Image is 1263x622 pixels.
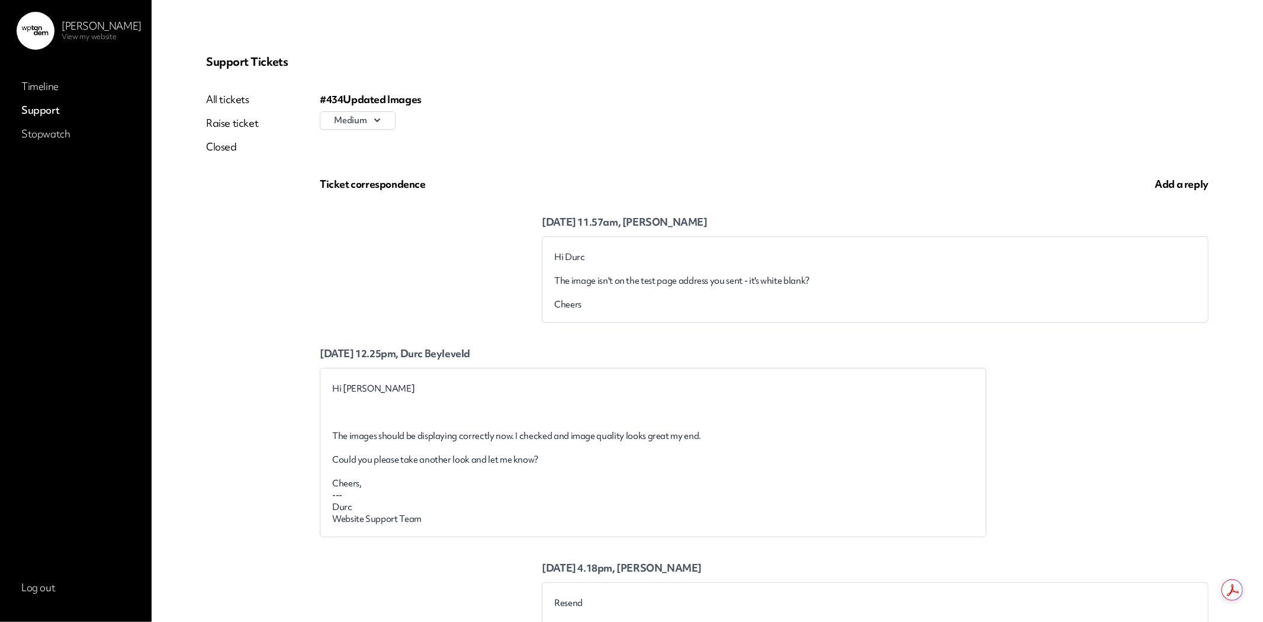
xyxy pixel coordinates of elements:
[542,215,1209,229] p: [DATE] 11.57am, [PERSON_NAME]
[320,347,986,361] p: [DATE] 12.25pm, Durc Beyleveld
[17,100,135,121] a: Support
[542,561,1209,575] p: [DATE] 4.18pm, [PERSON_NAME]
[17,123,135,145] a: Stopwatch
[332,430,974,442] p: The images should be displaying correctly now. I checked and image quality looks great my end.
[17,577,135,598] a: Log out
[206,54,1209,69] p: Support Tickets
[332,454,974,466] p: Could you please take another look and let me know?
[320,111,396,130] button: medium
[554,597,1196,609] p: Resend
[320,111,396,130] div: Click to change priority
[206,92,258,107] a: All tickets
[554,275,1196,287] p: The image isn't on the test page address you sent - it's white blank?
[332,383,974,395] p: Hi [PERSON_NAME]
[17,76,135,97] a: Timeline
[320,177,426,191] span: Ticket correspondence
[206,116,258,130] a: Raise ticket
[62,31,117,41] a: View my website
[1155,177,1209,191] span: Add a reply
[62,20,142,32] p: [PERSON_NAME]
[554,251,1196,263] p: Hi Durc
[554,299,1196,310] p: Cheers
[206,140,258,154] a: Closed
[332,477,974,525] p: Cheers, --- Durc Website Support Team
[320,92,1209,107] div: #434 Updated Images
